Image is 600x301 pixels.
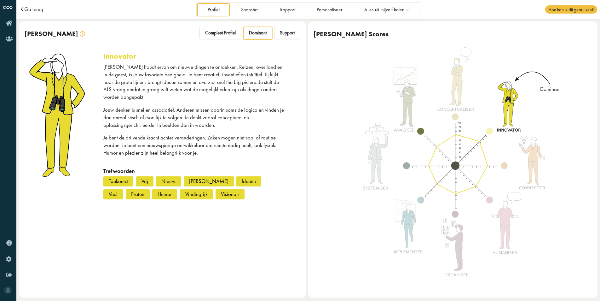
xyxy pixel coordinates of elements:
img: info.svg [80,31,85,37]
span: Compleet Profiel [205,30,236,36]
div: Ideeën [236,176,261,186]
a: Personaliseer [307,3,353,16]
strong: Trefwoorden [103,168,135,174]
div: Nieuw [156,176,181,186]
a: Snapshot [231,3,269,16]
div: Dominant [535,86,566,93]
div: Praten [126,189,150,199]
span: Hoe kan ik dit gebruiken? [545,5,597,14]
div: [PERSON_NAME] [184,176,234,186]
a: Rapport [270,3,305,16]
span: Support [280,30,295,36]
p: Jouw denken is snel en associatief. Anderen missen daarin soms de logica en vinden je dan onreali... [103,106,284,129]
a: Ga terug [24,7,43,12]
a: Profiel [197,3,230,16]
div: innovator [103,52,136,61]
span: Dominant [249,30,267,36]
div: Visionair [216,189,245,199]
div: Vindingrijk [180,189,213,199]
img: innovator [355,46,556,285]
div: [PERSON_NAME] Scores [314,30,389,38]
div: Veel [103,189,123,199]
div: Vrij [136,176,153,186]
span: [PERSON_NAME] [25,29,78,38]
p: Je bent de drijvende kracht achter veranderingen. Zaken mogen niet saai of routine worden. Je ben... [103,134,284,156]
p: [PERSON_NAME] houdt ervan om nieuwe dingen te ontdekken. Reizen, over land en in de geest, is jou... [103,63,284,101]
a: Alles uit mijzelf halen [354,3,419,16]
div: Humor [152,189,177,199]
div: Toekomst [103,176,133,186]
span: Alles uit mijzelf halen [364,7,404,13]
img: innovator.png [28,52,92,178]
